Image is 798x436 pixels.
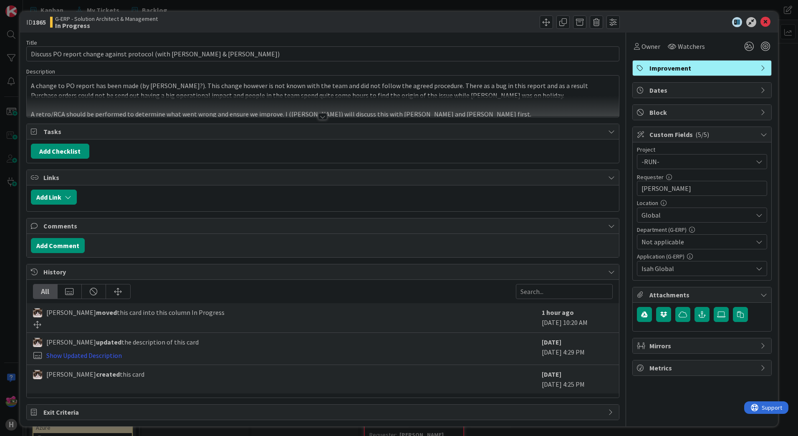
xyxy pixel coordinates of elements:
span: Support [18,1,38,11]
div: Department (G-ERP) [637,227,767,233]
button: Add Checklist [31,144,89,159]
div: [DATE] 10:20 AM [542,307,613,328]
img: Kv [33,338,42,347]
span: ( 5/5 ) [695,130,709,139]
b: [DATE] [542,370,561,378]
div: Application (G-ERP) [637,253,767,259]
b: In Progress [55,22,158,29]
span: Owner [641,41,660,51]
span: Tasks [43,127,604,137]
span: Attachments [649,290,756,300]
div: All [33,284,58,299]
div: [DATE] 4:29 PM [542,337,613,360]
button: Add Comment [31,238,85,253]
span: ID [26,17,46,27]
label: Requester [637,173,664,181]
span: Comments [43,221,604,231]
button: Add Link [31,190,77,205]
span: Links [43,172,604,183]
span: Exit Criteria [43,407,604,417]
input: type card name here... [26,46,619,61]
a: Show Updated Description [46,351,122,360]
input: Search... [516,284,613,299]
img: Kv [33,370,42,379]
span: History [43,267,604,277]
span: G-ERP - Solution Architect & Management [55,15,158,22]
b: [DATE] [542,338,561,346]
span: Watchers [678,41,705,51]
b: 1 hour ago [542,308,574,317]
span: Metrics [649,363,756,373]
span: [PERSON_NAME] this card into this column In Progress [46,307,225,317]
span: Mirrors [649,341,756,351]
div: Location [637,200,767,206]
span: Isah Global [641,264,753,274]
span: Global [641,210,753,220]
span: Not applicable [641,237,753,247]
b: moved [96,308,117,317]
span: Improvement [649,63,756,73]
span: Block [649,107,756,117]
span: Dates [649,85,756,95]
img: Kv [33,308,42,317]
label: Title [26,39,37,46]
span: [PERSON_NAME] this card [46,369,144,379]
p: A change to PO report has been made (by [PERSON_NAME]?). This change however is not known with th... [31,81,615,100]
b: updated [96,338,121,346]
div: Project [637,147,767,152]
b: created [96,370,120,378]
span: -RUN- [641,156,748,167]
span: Custom Fields [649,129,756,139]
span: [PERSON_NAME] the description of this card [46,337,199,347]
b: 1865 [33,18,46,26]
div: [DATE] 4:25 PM [542,369,613,389]
span: Description [26,68,55,75]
